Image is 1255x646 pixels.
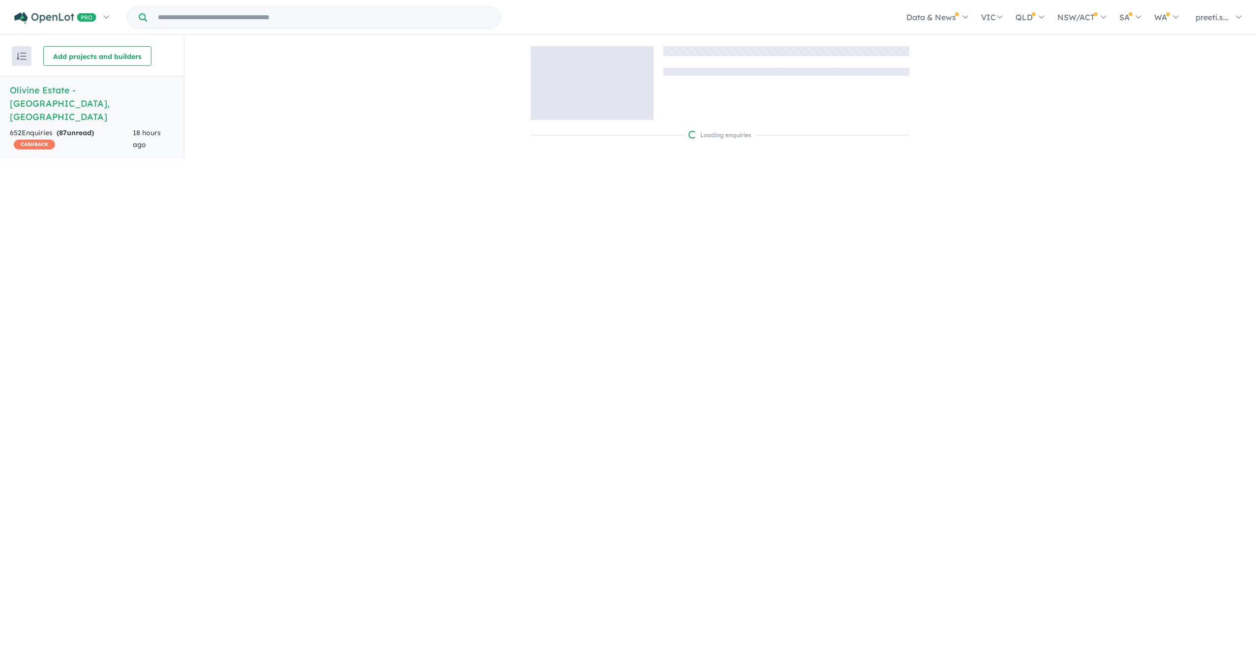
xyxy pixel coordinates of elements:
strong: ( unread) [57,128,94,137]
button: Add projects and builders [43,46,151,66]
div: 652 Enquir ies [10,127,133,151]
h5: Olivine Estate - [GEOGRAPHIC_DATA] , [GEOGRAPHIC_DATA] [10,84,174,123]
span: CASHBACK [14,140,55,149]
span: 87 [59,128,67,137]
div: Loading enquiries [688,130,751,140]
input: Try estate name, suburb, builder or developer [149,7,498,28]
span: 18 hours ago [133,128,161,149]
img: sort.svg [17,53,27,60]
img: Openlot PRO Logo White [14,12,96,24]
span: preeti.s... [1195,12,1229,22]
